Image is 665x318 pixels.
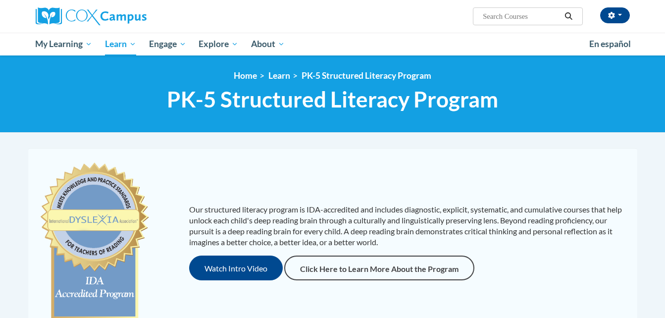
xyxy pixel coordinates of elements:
[482,10,561,22] input: Search Courses
[589,39,631,49] span: En español
[149,38,186,50] span: Engage
[284,256,474,280] a: Click Here to Learn More About the Program
[105,38,136,50] span: Learn
[36,7,147,25] img: Cox Campus
[29,33,99,55] a: My Learning
[189,204,627,248] p: Our structured literacy program is IDA-accredited and includes diagnostic, explicit, systematic, ...
[302,70,431,81] a: PK-5 Structured Literacy Program
[251,38,285,50] span: About
[143,33,193,55] a: Engage
[192,33,245,55] a: Explore
[600,7,630,23] button: Account Settings
[199,38,238,50] span: Explore
[167,86,498,112] span: PK-5 Structured Literacy Program
[35,38,92,50] span: My Learning
[189,256,283,280] button: Watch Intro Video
[583,34,637,54] a: En español
[268,70,290,81] a: Learn
[21,33,645,55] div: Main menu
[561,10,576,22] button: Search
[99,33,143,55] a: Learn
[36,7,224,25] a: Cox Campus
[234,70,257,81] a: Home
[245,33,291,55] a: About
